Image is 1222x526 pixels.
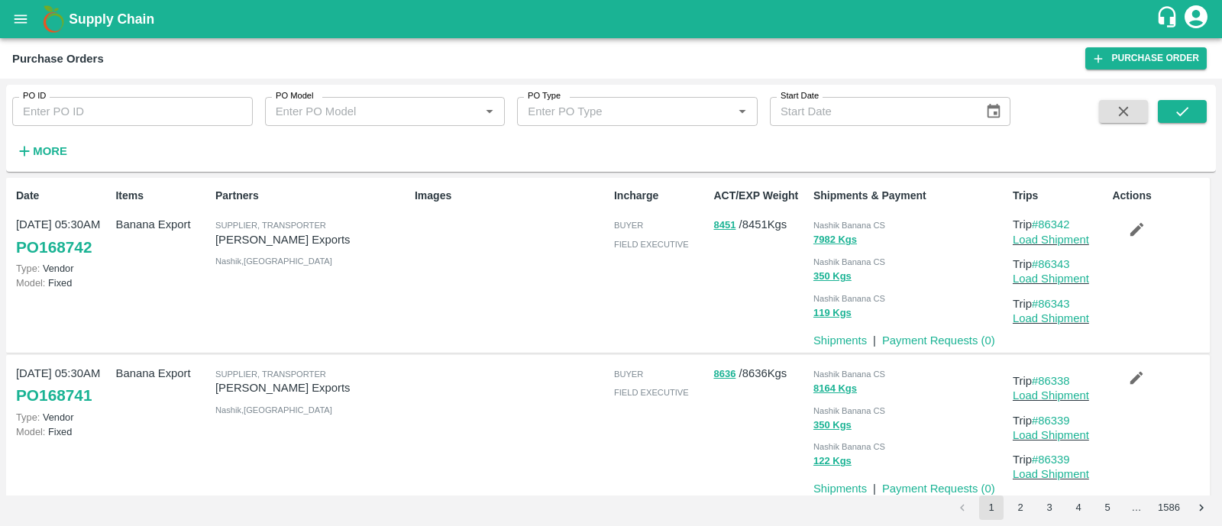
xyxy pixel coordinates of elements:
button: 8164 Kgs [813,380,857,398]
span: Nashik Banana CS [813,406,885,415]
button: open drawer [3,2,38,37]
a: PO168741 [16,382,92,409]
div: customer-support [1156,5,1182,33]
a: #86343 [1032,258,1070,270]
a: Shipments [813,482,867,495]
a: Load Shipment [1013,234,1089,246]
p: Trip [1013,216,1106,233]
button: Go to page 5 [1095,495,1120,520]
a: Load Shipment [1013,273,1089,285]
p: [DATE] 05:30AM [16,216,109,233]
span: Type: [16,263,40,274]
p: Partners [215,188,409,204]
p: Vendor [16,410,109,424]
button: Open [480,102,499,121]
p: Trip [1013,256,1106,273]
img: logo [38,4,69,34]
p: / 8451 Kgs [713,216,807,234]
button: More [12,138,71,164]
div: Purchase Orders [12,49,104,69]
a: #86342 [1032,218,1070,231]
span: Model: [16,426,45,437]
p: Banana Export [115,365,209,382]
a: PO168742 [16,234,92,261]
span: Nashik Banana CS [813,294,885,303]
p: Trips [1013,188,1106,204]
p: [DATE] 05:30AM [16,365,109,382]
a: Load Shipment [1013,312,1089,324]
a: Supply Chain [69,8,1156,30]
nav: pagination navigation [948,495,1216,520]
span: Nashik Banana CS [813,369,885,379]
button: Go to next page [1189,495,1214,520]
a: #86339 [1032,415,1070,427]
span: field executive [614,388,689,397]
p: Banana Export [115,216,209,233]
span: Nashik Banana CS [813,257,885,266]
div: | [867,326,876,349]
span: buyer [614,369,643,379]
p: Date [16,188,109,204]
p: Fixed [16,276,109,290]
a: Payment Requests (0) [882,482,995,495]
label: PO Model [276,90,314,102]
button: 350 Kgs [813,268,852,286]
p: Trip [1013,451,1106,468]
input: Enter PO Model [270,102,476,121]
p: Trip [1013,295,1106,312]
button: 122 Kgs [813,453,852,470]
button: Go to page 2 [1008,495,1033,520]
input: Enter PO Type [522,102,728,121]
a: Purchase Order [1085,47,1207,69]
button: 7982 Kgs [813,231,857,249]
input: Enter PO ID [12,97,253,126]
a: #86338 [1032,375,1070,387]
p: Trip [1013,412,1106,429]
label: Start Date [781,90,819,102]
p: Trip [1013,373,1106,389]
a: Load Shipment [1013,389,1089,402]
button: Go to page 4 [1066,495,1091,520]
a: Shipments [813,334,867,347]
span: buyer [614,221,643,230]
p: Fixed [16,424,109,439]
button: page 1 [979,495,1004,520]
span: Type: [16,411,40,423]
a: Load Shipment [1013,468,1089,480]
button: 8636 [713,366,735,383]
label: PO Type [528,90,561,102]
button: Go to page 1586 [1153,495,1185,520]
p: Incharge [614,188,707,204]
button: Open [732,102,752,121]
button: Go to page 3 [1037,495,1062,520]
p: Shipments & Payment [813,188,1007,204]
div: | [867,474,876,497]
b: Supply Chain [69,11,154,27]
a: Payment Requests (0) [882,334,995,347]
span: Model: [16,277,45,289]
p: ACT/EXP Weight [713,188,807,204]
span: Supplier, Transporter [215,221,326,230]
input: Start Date [770,97,973,126]
a: #86339 [1032,453,1070,466]
label: PO ID [23,90,46,102]
span: Supplier, Transporter [215,369,326,379]
p: Items [115,188,209,204]
span: Nashik , [GEOGRAPHIC_DATA] [215,257,332,266]
div: … [1124,501,1149,515]
button: 350 Kgs [813,417,852,434]
p: [PERSON_NAME] Exports [215,379,409,396]
a: Load Shipment [1013,429,1089,441]
span: Nashik , [GEOGRAPHIC_DATA] [215,405,332,415]
p: [PERSON_NAME] Exports [215,231,409,248]
button: 119 Kgs [813,305,852,322]
div: account of current user [1182,3,1210,35]
p: / 8636 Kgs [713,365,807,382]
button: 8451 [713,217,735,234]
span: Nashik Banana CS [813,442,885,451]
a: #86343 [1032,298,1070,310]
strong: More [33,145,67,157]
span: Nashik Banana CS [813,221,885,230]
p: Images [415,188,608,204]
span: field executive [614,240,689,249]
